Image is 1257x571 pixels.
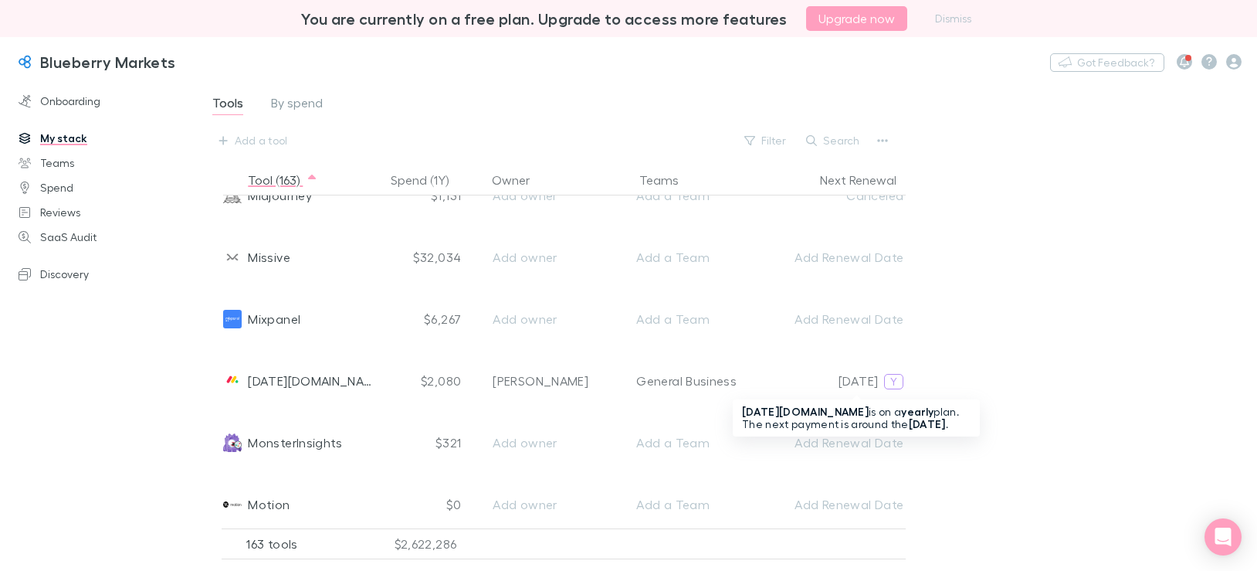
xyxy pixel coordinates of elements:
[3,151,204,175] a: Teams
[639,165,697,195] button: Teams
[3,175,204,200] a: Spend
[248,165,318,195] button: Tool (163)
[493,248,603,267] div: Add owner
[391,165,467,195] button: Spend (1Y)
[636,186,710,205] div: Add a Team
[806,6,907,31] button: Upgrade now
[784,245,913,270] button: Add Renewal Date
[271,95,323,115] span: By spend
[493,310,603,328] div: Add owner
[626,245,757,270] button: Add a Team
[248,412,343,474] span: MonsterInsights
[784,492,913,517] button: Add Renewal Date
[483,245,613,270] button: Add owner
[385,350,470,412] div: $2,080
[222,529,376,559] div: 163 tools
[1050,53,1164,72] button: Got Feedback?
[385,288,470,350] div: $6,267
[385,165,470,226] div: $1,131
[223,495,242,514] img: Use Motion's Logo
[492,165,548,195] button: Owner
[223,310,242,328] img: Mixpanel's Logo
[820,165,915,195] button: Next Renewal
[784,307,913,331] button: Add Renewal Date
[799,369,913,393] button: [DATE]Y
[626,183,757,208] button: Add a Team
[385,226,470,288] div: $32,034
[248,474,290,535] span: Motion
[493,186,603,205] div: Add owner
[493,495,603,514] div: Add owner
[798,131,869,150] button: Search
[483,492,613,517] button: Add owner
[784,430,913,455] button: Add Renewal Date
[493,372,588,390] div: [PERSON_NAME]
[890,375,897,389] span: Y
[737,131,795,150] button: Filter
[385,474,470,535] div: $0
[836,183,913,208] button: Canceled
[211,128,296,153] button: Add a tool
[926,9,981,28] button: Dismiss
[223,186,242,205] img: Midjourney's Logo
[40,53,176,71] h3: Blueberry Markets
[223,433,242,452] img: MonsterInsights's Logo
[212,95,243,115] span: Tools
[3,200,204,225] a: Reviews
[248,226,290,288] span: Missive
[483,307,613,331] button: Add owner
[15,53,34,71] img: Blueberry Markets's Logo
[376,529,484,559] div: $2,622,286
[248,350,379,412] span: [DATE][DOMAIN_NAME]
[636,433,710,452] div: Add a Team
[223,248,242,267] img: Missive's Logo
[483,430,613,455] button: Add owner
[248,288,300,350] span: Mixpanel
[636,495,710,514] div: Add a Team
[3,89,204,114] a: Onboarding
[1204,518,1242,556] div: Open Intercom Messenger
[636,248,710,267] div: Add a Team
[636,310,710,328] div: Add a Team
[636,372,737,390] div: General Business
[385,412,470,474] div: $321
[483,183,613,208] button: Add owner
[626,369,757,393] button: General Business
[626,492,757,517] button: Add a Team
[301,9,788,28] h3: You are currently on a free plan. Upgrade to access more features
[6,43,185,80] a: Blueberry Markets
[3,126,204,151] a: My stack
[626,307,757,331] button: Add a Team
[626,430,757,455] button: Add a Team
[248,165,312,226] span: Midjourney
[483,369,613,393] button: [PERSON_NAME]
[3,225,204,250] a: SaaS Audit
[839,372,878,390] p: [DATE]
[493,433,603,452] div: Add owner
[223,372,242,390] img: monday.com's Logo
[235,131,288,150] div: Add a tool
[3,262,204,287] a: Discovery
